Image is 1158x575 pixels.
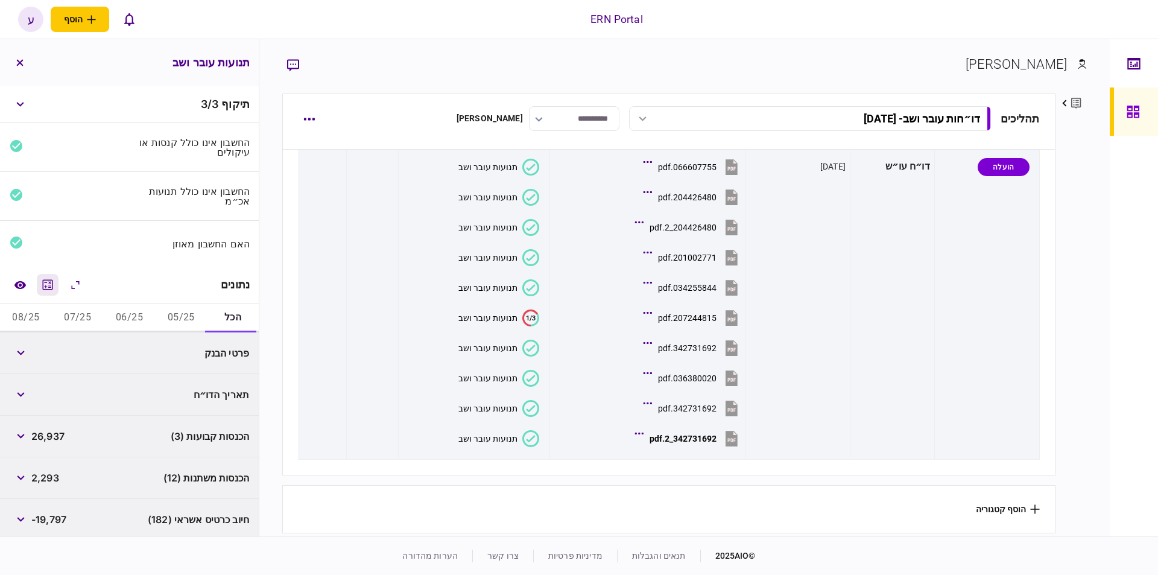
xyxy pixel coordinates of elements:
[458,404,517,413] div: תנועות עובר ושב
[548,551,603,561] a: מדיניות פרטיות
[65,274,86,296] button: הרחב\כווץ הכל
[37,274,59,296] button: מחשבון
[221,98,250,110] span: תיקוף
[658,313,717,323] div: 207244815.pdf
[31,429,65,443] span: 26,937
[458,310,539,326] button: 1/3תנועות עובר ושב
[458,253,517,262] div: תנועות עובר ושב
[458,219,539,236] button: תנועות עובר ושב
[646,395,741,422] button: 342731692.pdf
[402,551,458,561] a: הערות מהדורה
[978,158,1030,176] div: הועלה
[458,313,517,323] div: תנועות עובר ושב
[658,343,717,353] div: 342731692.pdf
[646,153,741,180] button: 066607755.pdf
[458,373,517,383] div: תנועות עובר ושב
[526,314,536,322] text: 1/3
[646,334,741,361] button: 342731692.pdf
[458,434,517,443] div: תנועות עובר ושב
[646,364,741,392] button: 036380020.pdf
[458,249,539,266] button: תנועות עובר ושב
[458,370,539,387] button: תנועות עובר ושב
[458,400,539,417] button: תנועות עובר ושב
[650,434,717,443] div: 342731692_2.pdf
[820,160,846,173] div: [DATE]
[638,425,741,452] button: 342731692_2.pdf
[134,239,250,249] div: האם החשבון מאוזן
[163,471,249,485] span: הכנסות משתנות (12)
[9,274,31,296] a: השוואה למסמך
[658,253,717,262] div: 201002771.pdf
[629,106,991,131] button: דו״חות עובר ושב- [DATE]
[700,550,756,562] div: © 2025 AIO
[487,551,519,561] a: צרו קשר
[590,11,642,27] div: ERN Portal
[646,274,741,301] button: 034255844.pdf
[134,390,250,399] div: תאריך הדו״ח
[638,214,741,241] button: 204426480_2.pdf
[1001,110,1040,127] div: תהליכים
[458,279,539,296] button: תנועות עובר ושב
[134,348,250,358] div: פרטי הבנק
[172,57,250,68] h3: תנועות עובר ושב
[658,192,717,202] div: 204426480.pdf
[458,343,517,353] div: תנועות עובר ושב
[155,303,207,332] button: 05/25
[458,340,539,357] button: תנועות עובר ושב
[658,162,717,172] div: 066607755.pdf
[864,112,980,125] div: דו״חות עובר ושב - [DATE]
[658,283,717,293] div: 034255844.pdf
[171,429,249,443] span: הכנסות קבועות (3)
[148,512,249,527] span: חיוב כרטיס אשראי (182)
[632,551,686,561] a: תנאים והגבלות
[207,303,259,332] button: הכל
[458,192,517,202] div: תנועות עובר ושב
[116,7,142,32] button: פתח רשימת התראות
[457,112,523,125] div: [PERSON_NAME]
[646,304,741,331] button: 207244815.pdf
[458,430,539,447] button: תנועות עובר ושב
[458,189,539,206] button: תנועות עובר ושב
[201,98,218,110] span: 3 / 3
[646,183,741,211] button: 204426480.pdf
[221,279,250,291] div: נתונים
[646,244,741,271] button: 201002771.pdf
[134,186,250,206] div: החשבון אינו כולל תנועות אכ״מ
[458,162,517,172] div: תנועות עובר ושב
[31,471,59,485] span: 2,293
[855,153,930,180] div: דו״ח עו״ש
[966,54,1068,74] div: [PERSON_NAME]
[458,283,517,293] div: תנועות עובר ושב
[458,223,517,232] div: תנועות עובר ושב
[658,404,717,413] div: 342731692.pdf
[458,159,539,176] button: תנועות עובר ושב
[976,504,1040,514] button: הוסף קטגוריה
[52,303,104,332] button: 07/25
[658,373,717,383] div: 036380020.pdf
[104,303,156,332] button: 06/25
[51,7,109,32] button: פתח תפריט להוספת לקוח
[18,7,43,32] button: ע
[134,138,250,157] div: החשבון אינו כולל קנסות או עיקולים
[31,512,66,527] span: -19,797
[650,223,717,232] div: 204426480_2.pdf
